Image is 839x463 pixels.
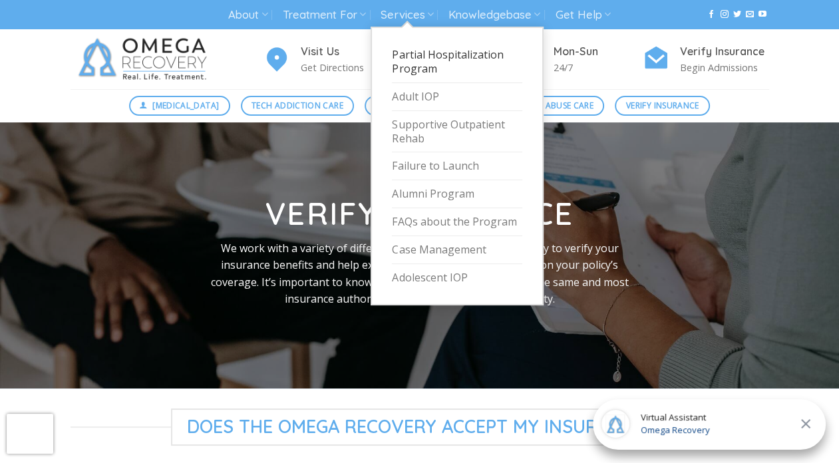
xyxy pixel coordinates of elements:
[758,10,766,19] a: Follow on YouTube
[554,43,643,61] h4: Mon-Sun
[707,10,715,19] a: Follow on Facebook
[392,236,522,264] a: Case Management
[392,41,522,83] a: Partial Hospitalization Program
[392,111,522,153] a: Supportive Outpatient Rehab
[680,60,769,75] p: Begin Admissions
[365,96,474,116] a: Mental Health Care
[171,408,669,446] span: Does The Omega Recovery Accept My Insurance?
[152,99,219,112] span: [MEDICAL_DATA]
[720,10,728,19] a: Follow on Instagram
[615,96,710,116] a: Verify Insurance
[448,3,540,27] a: Knowledgebase
[381,3,433,27] a: Services
[626,99,699,112] span: Verify Insurance
[733,10,741,19] a: Follow on Twitter
[265,194,574,233] strong: Verify Insurance
[252,99,343,112] span: Tech Addiction Care
[680,43,769,61] h4: Verify Insurance
[556,3,611,27] a: Get Help
[496,99,593,112] span: Substance Abuse Care
[228,3,267,27] a: About
[129,96,230,116] a: [MEDICAL_DATA]
[283,3,366,27] a: Treatment For
[485,96,604,116] a: Substance Abuse Care
[263,43,390,76] a: Visit Us Get Directions
[301,60,390,75] p: Get Directions
[241,96,355,116] a: Tech Addiction Care
[746,10,754,19] a: Send us an email
[301,43,390,61] h4: Visit Us
[204,240,635,308] p: We work with a variety of different insurance plans. We are happy to verify your insurance benefi...
[71,29,220,89] img: Omega Recovery
[392,83,522,111] a: Adult IOP
[392,264,522,291] a: Adolescent IOP
[643,43,769,76] a: Verify Insurance Begin Admissions
[392,180,522,208] a: Alumni Program
[392,208,522,236] a: FAQs about the Program
[554,60,643,75] p: 24/7
[392,152,522,180] a: Failure to Launch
